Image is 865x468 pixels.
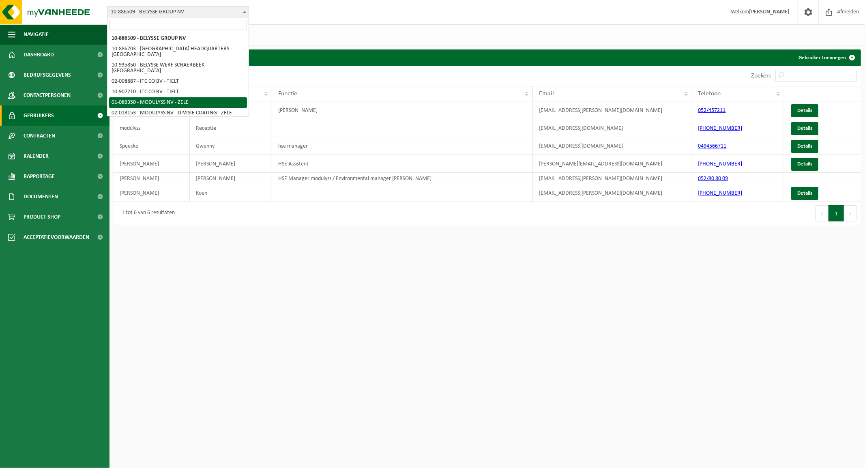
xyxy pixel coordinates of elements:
[24,45,54,65] span: Dashboard
[190,155,272,173] td: [PERSON_NAME]
[533,119,692,137] td: [EMAIL_ADDRESS][DOMAIN_NAME]
[791,140,818,153] a: Details
[272,101,533,119] td: [PERSON_NAME]
[118,206,175,221] div: 1 tot 6 van 6 resultaten
[278,90,297,97] span: Functie
[698,176,728,182] a: 052/80 80 09
[24,146,49,166] span: Kalender
[698,161,743,167] a: [PHONE_NUMBER]
[24,105,54,126] span: Gebruikers
[107,6,249,18] span: 10-886509 - BELYSSE GROUP NV
[109,44,247,60] li: 10-886703 - [GEOGRAPHIC_DATA] HEADQUARTERS - [GEOGRAPHIC_DATA]
[114,173,190,184] td: [PERSON_NAME]
[533,184,692,202] td: [EMAIL_ADDRESS][PERSON_NAME][DOMAIN_NAME]
[844,205,857,221] button: Next
[190,173,272,184] td: [PERSON_NAME]
[533,155,692,173] td: [PERSON_NAME][EMAIL_ADDRESS][DOMAIN_NAME]
[24,65,71,85] span: Bedrijfsgegevens
[190,184,272,202] td: Koen
[539,90,554,97] span: Email
[533,137,692,155] td: [EMAIL_ADDRESS][DOMAIN_NAME]
[24,24,49,45] span: Navigatie
[698,107,726,114] a: 052/457211
[698,143,727,149] a: 0494566711
[272,137,533,155] td: hse manager
[791,104,818,117] a: Details
[533,173,692,184] td: [EMAIL_ADDRESS][PERSON_NAME][DOMAIN_NAME]
[190,119,272,137] td: Receptie
[749,9,790,15] strong: [PERSON_NAME]
[698,190,743,196] a: [PHONE_NUMBER]
[791,187,818,200] a: Details
[533,101,692,119] td: [EMAIL_ADDRESS][PERSON_NAME][DOMAIN_NAME]
[190,137,272,155] td: Gwenny
[272,155,533,173] td: HSE Assistent
[114,184,190,202] td: [PERSON_NAME]
[792,49,860,66] a: Gebruiker toevoegen
[24,85,71,105] span: Contactpersonen
[24,207,60,227] span: Product Shop
[698,90,721,97] span: Telefoon
[698,125,743,131] a: [PHONE_NUMBER]
[24,166,55,187] span: Rapportage
[829,205,844,221] button: 1
[791,158,818,171] a: Details
[791,122,818,135] a: Details
[272,173,533,184] td: HSE Manager modulyss / Environmental manager [PERSON_NAME]
[109,33,247,44] li: 10-886509 - BELYSSE GROUP NV
[109,97,247,108] li: 01-086350 - MODULYSS NV - ZELE
[109,76,247,87] li: 02-008887 - ITC CO BV - TIELT
[24,187,58,207] span: Documenten
[109,87,247,97] li: 10-907210 - ITC CO BV - TIELT
[114,119,190,137] td: modulyss
[751,73,771,79] label: Zoeken:
[109,108,247,118] li: 02-013153 - MODULYSS NV - DIVISIE COATING - ZELE
[24,126,55,146] span: Contracten
[114,137,190,155] td: Speecke
[816,205,829,221] button: Previous
[114,155,190,173] td: [PERSON_NAME]
[24,227,89,247] span: Acceptatievoorwaarden
[109,60,247,76] li: 10-935850 - BELYSSE WERF SCHAERBEEK - [GEOGRAPHIC_DATA]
